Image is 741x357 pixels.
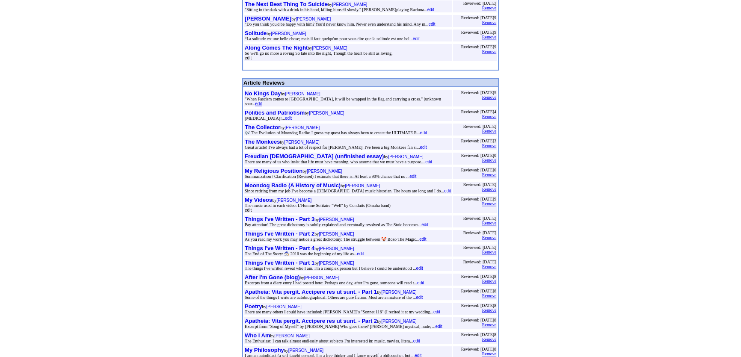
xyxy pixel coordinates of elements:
a: edit [433,308,440,315]
font: edit [416,295,423,300]
font: by [245,154,432,164]
font: [MEDICAL_DATA]!... [245,116,292,121]
font: Reviewed: [DATE] [463,230,496,235]
a: My Philosophy [245,347,284,353]
a: [PERSON_NAME] [304,274,339,280]
font: by [245,169,416,179]
a: Remove [482,277,496,284]
a: [PERSON_NAME] [271,30,306,36]
a: The Collector [245,124,280,130]
a: edit [425,158,432,165]
font: by [245,246,364,256]
font: Reviewed: [DATE]8 [461,303,496,308]
font: [PERSON_NAME] [266,304,301,309]
a: Remove [482,3,496,11]
font: [PERSON_NAME] [307,169,342,174]
font: Reviewed: [DATE]4 [461,109,496,114]
font: by [245,31,420,41]
a: edit [255,100,262,106]
a: [PERSON_NAME] [266,303,301,310]
font: edit [245,208,252,212]
font: Remove [482,201,496,206]
b: The Monkees [245,139,280,145]
a: edit [409,173,416,179]
font: edit [245,56,252,60]
font: Great article! I've always had a lot of respect for [PERSON_NAME]. I've been a big Monkees fan si... [245,145,427,150]
font: Since retiring from my job I’ve become a [DEMOGRAPHIC_DATA] music historian. The hours are long a... [245,189,451,193]
a: The Next Best Thing To Suicide [245,1,328,7]
font: Reviewed: [DATE] [463,216,496,221]
font: by [245,319,442,329]
font: Remove [482,114,496,119]
font: Remove [482,187,496,192]
font: Remove [482,337,496,342]
a: edit [420,129,427,136]
a: edit [419,236,426,242]
font: [PERSON_NAME] [285,91,320,96]
font: [PERSON_NAME] [345,183,380,188]
b: [PERSON_NAME] [245,15,291,22]
font: edit [435,324,442,329]
font: [PERSON_NAME] [271,31,306,36]
a: edit [357,250,364,257]
font: So we'll go no more a roving So late into the night, Though the heart be still as loving, [245,51,452,60]
font: by [245,333,420,343]
a: [PERSON_NAME] [345,182,380,189]
a: My Videos [245,197,272,203]
a: Remove [482,156,496,163]
font: Remove [482,35,496,39]
font: "When Fascism comes to [GEOGRAPHIC_DATA], it will be wrapped in the flag and carrying a cross." (... [245,97,441,106]
font: edit [357,251,364,256]
a: After I'm Gone (blog) [245,274,300,280]
font: by [245,290,423,300]
b: Politics and Patriotism [245,109,305,116]
font: "Sitting in the dark with a drink in his hand, killing himself slowly." [PERSON_NAME]playing Rach... [245,7,434,12]
a: edit [428,21,435,27]
font: 🎶 The Evolution of Moondog Radio: I guess my quest has always been to create the ULTIMATE R... [245,130,427,135]
font: by [245,217,428,227]
font: by [245,91,441,106]
a: edit [285,115,292,121]
font: Remove [482,172,496,177]
a: Remove [482,218,496,226]
b: My Religious Position [245,168,302,174]
font: [PERSON_NAME] [296,17,331,21]
a: [PERSON_NAME] [388,153,423,159]
a: No Kings Day [245,90,281,97]
a: edit [413,337,420,344]
font: [PERSON_NAME] [304,275,339,280]
a: Remove [482,199,496,207]
a: edit [444,187,451,194]
font: The things I've written reveal who I am. I'm a complex person but I believe I could be understood... [245,266,423,271]
a: Along Comes The Night [245,44,308,51]
font: by [245,2,434,12]
font: Remove [482,264,496,269]
b: Moondog Radio (A History of Music) [245,182,341,189]
a: [PERSON_NAME] [274,332,309,339]
font: Remove [482,129,496,133]
a: Remove [482,291,496,298]
font: There are many others I could have included: [PERSON_NAME]'s "Sonnet 116" (I recited it at my wed... [245,310,440,314]
font: The End of The Story: 🧙🏻‍♂️ 2016 was the beginning of my life as... [245,251,364,256]
a: [PERSON_NAME] [381,318,416,324]
a: Remove [482,170,496,177]
font: Article Reviews [243,80,285,86]
a: Remove [482,18,496,25]
font: by [245,232,426,242]
font: by [245,46,452,60]
font: [PERSON_NAME] [319,246,354,251]
font: There are many of us who insist that life must have meaning, who assume that we must have a purpo... [245,159,432,164]
font: edit [417,280,424,285]
a: edit [413,35,420,41]
font: [PERSON_NAME] [288,348,323,353]
font: As you read my work you may notice a great dichotomy: The struggle between 🤡 Bozo The Magic... [245,237,426,242]
font: [PERSON_NAME] [332,2,367,7]
font: edit [413,36,420,41]
font: Reviewed: [DATE] [463,182,496,187]
font: by [245,17,435,27]
font: by [245,261,423,271]
font: by [245,304,440,314]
